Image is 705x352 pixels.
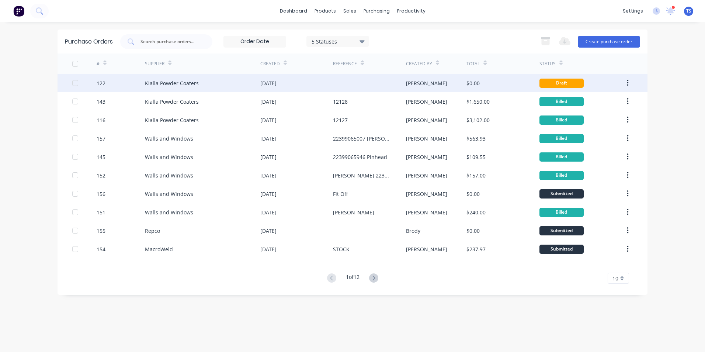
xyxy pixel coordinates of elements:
div: Purchase Orders [65,37,113,46]
span: 10 [612,275,618,282]
div: [PERSON_NAME] [406,245,447,253]
div: Reference [333,61,357,67]
div: 12127 [333,116,348,124]
div: 154 [97,245,105,253]
div: Status [539,61,556,67]
div: 122 [97,79,105,87]
div: Submitted [539,189,584,199]
div: $0.00 [466,79,480,87]
div: [DATE] [260,227,277,235]
div: Walls and Windows [145,208,193,216]
div: 145 [97,153,105,161]
div: Submitted [539,245,584,254]
div: STOCK [333,245,350,253]
div: $3,102.00 [466,116,490,124]
div: Supplier [145,61,164,67]
div: Fit Off [333,190,348,198]
div: [PERSON_NAME] [406,135,447,142]
div: [PERSON_NAME] [406,79,447,87]
div: [DATE] [260,98,277,106]
div: [PERSON_NAME] [406,116,447,124]
div: $563.93 [466,135,486,142]
div: Kialla Powder Coaters [145,79,199,87]
div: $237.97 [466,245,486,253]
div: products [311,6,340,17]
span: TS [686,8,691,14]
div: Repco [145,227,160,235]
div: [DATE] [260,79,277,87]
div: 156 [97,190,105,198]
div: $109.55 [466,153,486,161]
div: Billed [539,171,584,180]
div: $0.00 [466,190,480,198]
div: 22399065946 Pinhead [333,153,387,161]
div: [PERSON_NAME] [406,98,447,106]
div: [DATE] [260,208,277,216]
div: 5 Statuses [312,37,364,45]
div: [DATE] [260,116,277,124]
div: Total [466,61,480,67]
div: # [97,61,100,67]
div: Billed [539,97,584,106]
div: Draft [539,79,584,88]
input: Search purchase orders... [140,38,201,45]
div: Billed [539,134,584,143]
button: Create purchase order [578,36,640,48]
div: Walls and Windows [145,172,193,179]
div: 116 [97,116,105,124]
div: settings [619,6,647,17]
div: [PERSON_NAME] [333,208,374,216]
div: 151 [97,208,105,216]
div: sales [340,6,360,17]
div: 143 [97,98,105,106]
div: [DATE] [260,172,277,179]
div: $240.00 [466,208,486,216]
div: [DATE] [260,153,277,161]
div: Walls and Windows [145,135,193,142]
div: Walls and Windows [145,153,193,161]
div: [PERSON_NAME] [406,172,447,179]
div: Billed [539,152,584,162]
div: [DATE] [260,190,277,198]
div: Walls and Windows [145,190,193,198]
div: 152 [97,172,105,179]
div: $0.00 [466,227,480,235]
div: 22399065007 [PERSON_NAME] [333,135,391,142]
div: Billed [539,208,584,217]
div: [PERSON_NAME] [406,190,447,198]
div: purchasing [360,6,393,17]
div: Brody [406,227,420,235]
div: Kialla Powder Coaters [145,116,199,124]
div: Submitted [539,226,584,235]
div: productivity [393,6,429,17]
div: [PERSON_NAME] 22399066009 [333,172,391,179]
div: Created [260,61,280,67]
div: [PERSON_NAME] [406,153,447,161]
div: 12128 [333,98,348,106]
div: [DATE] [260,245,277,253]
div: $157.00 [466,172,486,179]
div: 155 [97,227,105,235]
div: 157 [97,135,105,142]
input: Order Date [224,36,286,47]
a: dashboard [276,6,311,17]
div: Created By [406,61,432,67]
div: MacroWeld [145,245,173,253]
div: [DATE] [260,135,277,142]
div: [PERSON_NAME] [406,208,447,216]
div: $1,650.00 [466,98,490,106]
div: Billed [539,115,584,125]
div: Kialla Powder Coaters [145,98,199,106]
img: Factory [13,6,24,17]
div: 1 of 12 [346,273,360,284]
